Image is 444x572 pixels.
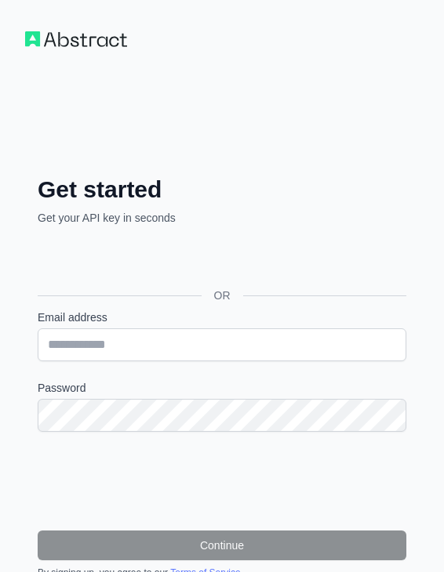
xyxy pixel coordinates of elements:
label: Password [38,380,406,396]
iframe: Sign in with Google Button [30,243,281,277]
img: Workflow [25,31,127,47]
button: Continue [38,530,406,560]
iframe: reCAPTCHA [103,451,341,512]
label: Email address [38,310,406,325]
p: Get your API key in seconds [38,210,406,226]
h2: Get started [38,176,406,204]
span: OR [202,288,243,303]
